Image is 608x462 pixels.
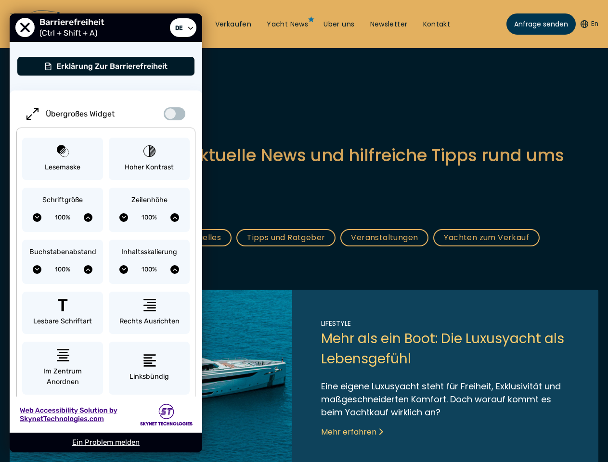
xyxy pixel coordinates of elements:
span: de [173,22,185,34]
span: Erklärung zur Barrierefreiheit [56,62,168,71]
button: Zeilenhöhe verringern [119,213,128,222]
span: Barrierefreiheit [39,17,109,27]
button: Hoher Kontrast [109,138,190,180]
a: Ein Problem melden [72,438,140,447]
button: En [581,19,598,29]
h1: Yacht News [10,96,598,120]
span: Übergroßes Widget [46,109,115,118]
img: Web Accessibility Solution by Skynet Technologies [19,406,117,423]
a: Verkaufen [215,20,252,29]
button: Schriftgröße vergrößern [84,213,92,222]
button: Inhaltsskalierung verringern [119,265,128,274]
h2: Spannende Insights, aktuelle News und hilfreiche Tipps rund ums Yachting [10,143,598,191]
span: Buchstabenabstand [29,247,96,257]
span: Anfrage senden [514,19,568,29]
a: Yachten zum Verkauf [433,229,540,246]
button: Inhaltsskalierung erhöhen [170,265,179,274]
a: Newsletter [370,20,408,29]
a: Web Accessibility Solution by Skynet Technologies Skynet [10,397,202,433]
span: (Ctrl + Shift + A) [39,28,102,38]
button: Buchstabenabstand verringern [33,265,41,274]
button: Im Zentrum anordnen [22,342,103,395]
a: Kontakt [423,20,451,29]
span: Aktuelle Inhaltsskalierung [128,262,170,277]
button: Schließen Sie das Menü 'Eingabehilfen'. [15,18,35,38]
a: Yacht News [267,20,308,29]
button: Lesemaske [22,138,103,180]
button: Lesbare Schriftart [22,292,103,334]
button: Linksbündig [109,342,190,395]
img: Skynet [140,404,193,425]
a: Anfrage senden [506,13,576,35]
span: Zeilenhöhe [131,195,168,205]
a: Über uns [323,20,354,29]
span: Aktuelle Schriftgröße [41,210,84,225]
span: Aktuelle Zeilenhöhe [128,210,170,225]
button: Erhöhen Sie den Buchstabenabstand [84,265,92,274]
span: Aktueller Buchstabenabstand [41,262,84,277]
button: Erhöhen Sie die Zeilenhöhe [170,213,179,222]
a: Sprache auswählen [170,18,196,38]
div: User Preferences [10,13,202,452]
button: Erklärung zur Barrierefreiheit [17,56,195,76]
a: Veranstaltungen [340,229,428,246]
button: Verringern Sie die Schriftgröße [33,213,41,222]
span: Inhaltsskalierung [121,247,177,257]
span: Schriftgröße [42,195,83,205]
a: Tipps und Ratgeber [236,229,336,246]
button: Rechts ausrichten [109,292,190,334]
